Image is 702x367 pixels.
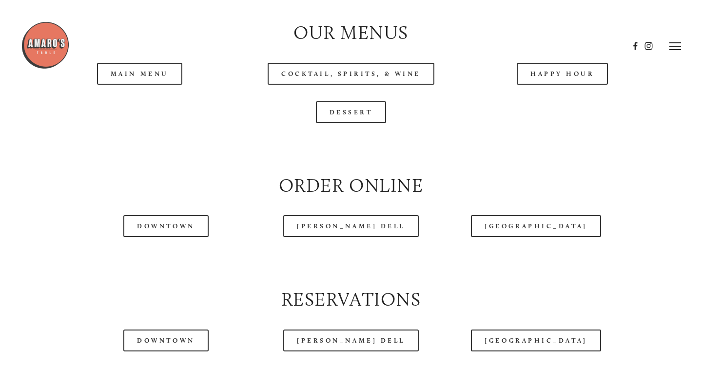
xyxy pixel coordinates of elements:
[123,215,208,237] a: Downtown
[42,287,660,313] h2: Reservations
[316,101,387,123] a: Dessert
[123,330,208,351] a: Downtown
[471,330,601,351] a: [GEOGRAPHIC_DATA]
[283,215,419,237] a: [PERSON_NAME] Dell
[21,21,70,70] img: Amaro's Table
[471,215,601,237] a: [GEOGRAPHIC_DATA]
[42,173,660,199] h2: Order Online
[283,330,419,351] a: [PERSON_NAME] Dell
